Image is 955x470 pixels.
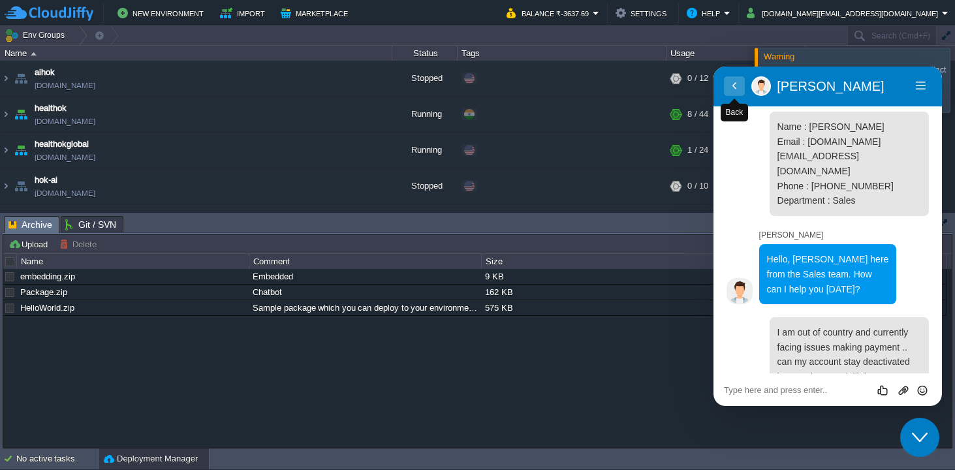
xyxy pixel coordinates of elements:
[687,97,708,132] div: 8 / 44
[281,5,352,21] button: Marketplace
[104,452,198,465] button: Deployment Manager
[12,133,30,168] img: AMDAwAAAACH5BAEAAAAALAAAAAABAAEAAAICRAEAOw==
[35,115,95,128] a: [DOMAIN_NAME]
[507,5,593,21] button: Balance ₹-3637.69
[764,52,794,61] span: Warning
[482,300,713,315] div: 575 KB
[12,97,30,132] img: AMDAwAAAACH5BAEAAAAALAAAAAABAAEAAAICRAEAOw==
[220,5,269,21] button: Import
[392,133,458,168] div: Running
[35,174,57,187] a: hok-ai
[1,133,11,168] img: AMDAwAAAACH5BAEAAAAALAAAAAABAAEAAAICRAEAOw==
[393,46,457,61] div: Status
[1,61,11,96] img: AMDAwAAAACH5BAEAAAAALAAAAAABAAEAAAICRAEAOw==
[458,46,666,61] div: Tags
[764,65,947,86] div: Your account has been deactivated. Please contact support with questions related to this deactiva...
[747,5,942,21] button: [DOMAIN_NAME][EMAIL_ADDRESS][DOMAIN_NAME]
[482,285,713,300] div: 162 KB
[35,79,95,92] a: [DOMAIN_NAME]
[687,204,708,240] div: 1 / 12
[1,97,11,132] img: AMDAwAAAACH5BAEAAAAALAAAAAABAAEAAAICRAEAOw==
[1,204,11,240] img: AMDAwAAAACH5BAEAAAAALAAAAAABAAEAAAICRAEAOw==
[117,5,208,21] button: New Environment
[35,210,65,223] a: hok-php
[12,61,30,96] img: AMDAwAAAACH5BAEAAAAALAAAAAABAAEAAAICRAEAOw==
[12,168,30,204] img: AMDAwAAAACH5BAEAAAAALAAAAAABAAEAAAICRAEAOw==
[392,61,458,96] div: Stopped
[392,97,458,132] div: Running
[31,52,37,55] img: AMDAwAAAACH5BAEAAAAALAAAAAABAAEAAAICRAEAOw==
[713,67,942,406] iframe: chat widget
[20,303,74,313] a: HelloWorld.zip
[59,238,101,250] button: Delete
[616,5,670,21] button: Settings
[687,168,708,204] div: 0 / 10
[5,26,69,44] button: Env Groups
[733,61,775,96] div: 13%
[20,272,75,281] a: embedding.zip
[482,254,713,269] div: Size
[16,448,98,469] div: No active tasks
[5,5,93,22] img: CloudJiffy
[20,287,67,297] a: Package.zip
[687,133,708,168] div: 1 / 24
[900,418,942,457] iframe: chat widget
[249,285,480,300] div: Chatbot
[35,138,89,151] a: healthokglobal
[1,46,392,61] div: Name
[249,269,480,284] div: Embedded
[249,300,480,315] div: Sample package which you can deploy to your environment. Feel free to delete and upload a package...
[687,61,708,96] div: 0 / 12
[35,187,95,200] a: [DOMAIN_NAME]
[1,168,11,204] img: AMDAwAAAACH5BAEAAAAALAAAAAABAAEAAAICRAEAOw==
[392,168,458,204] div: Stopped
[392,204,458,240] div: Running
[8,217,52,233] span: Archive
[8,238,52,250] button: Upload
[12,204,30,240] img: AMDAwAAAACH5BAEAAAAALAAAAAABAAEAAAICRAEAOw==
[667,46,805,61] div: Usage
[687,5,724,21] button: Help
[35,66,55,79] a: aihok
[250,254,481,269] div: Comment
[18,254,249,269] div: Name
[482,269,713,284] div: 9 KB
[35,151,95,164] a: [DOMAIN_NAME]
[35,102,67,115] a: healthok
[65,217,116,232] span: Git / SVN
